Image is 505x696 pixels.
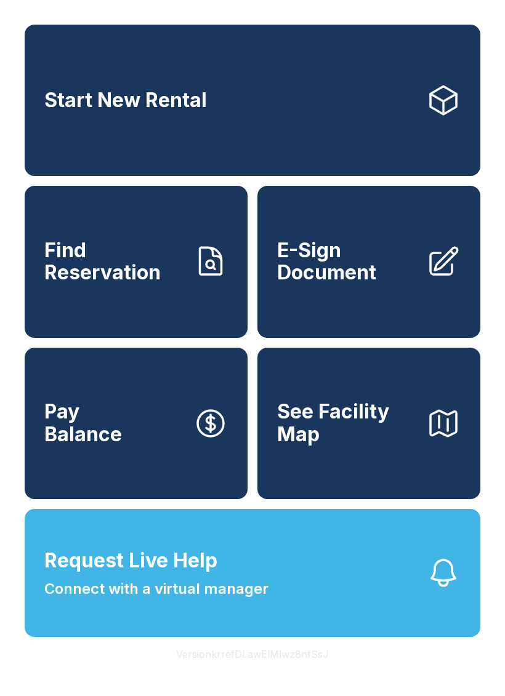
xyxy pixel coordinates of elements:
span: Connect with a virtual manager [44,578,269,600]
button: Request Live HelpConnect with a virtual manager [25,509,480,637]
button: PayBalance [25,348,248,499]
span: E-Sign Document [277,239,416,284]
a: Find Reservation [25,186,248,337]
span: Find Reservation [44,239,184,284]
span: See Facility Map [277,401,416,446]
a: E-Sign Document [257,186,480,337]
span: Start New Rental [44,89,207,112]
span: Request Live Help [44,546,217,575]
a: Start New Rental [25,25,480,176]
button: VersionkrrefDLawElMlwz8nfSsJ [166,637,339,671]
span: Pay Balance [44,401,122,446]
button: See Facility Map [257,348,480,499]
